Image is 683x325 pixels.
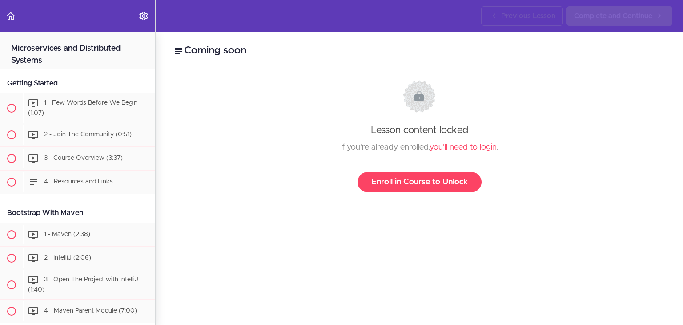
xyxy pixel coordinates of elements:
[358,172,482,192] a: Enroll in Course to Unlock
[44,255,91,261] span: 2 - IntelliJ (2:06)
[28,100,137,116] span: 1 - Few Words Before We Begin (1:07)
[28,276,138,293] span: 3 - Open The Project with IntelliJ (1:40)
[44,308,137,314] span: 4 - Maven Parent Module (7:00)
[5,11,16,21] svg: Back to course curriculum
[501,11,555,21] span: Previous Lesson
[566,6,672,26] a: Complete and Continue
[44,155,123,161] span: 3 - Course Overview (3:37)
[182,141,657,154] div: If you're already enrolled, .
[138,11,149,21] svg: Settings Menu
[574,11,652,21] span: Complete and Continue
[430,143,497,151] a: you'll need to login
[44,231,90,237] span: 1 - Maven (2:38)
[173,43,665,58] h2: Coming soon
[182,80,657,192] div: Lesson content locked
[44,131,132,138] span: 2 - Join The Community (0:51)
[44,179,113,185] span: 4 - Resources and Links
[481,6,563,26] a: Previous Lesson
